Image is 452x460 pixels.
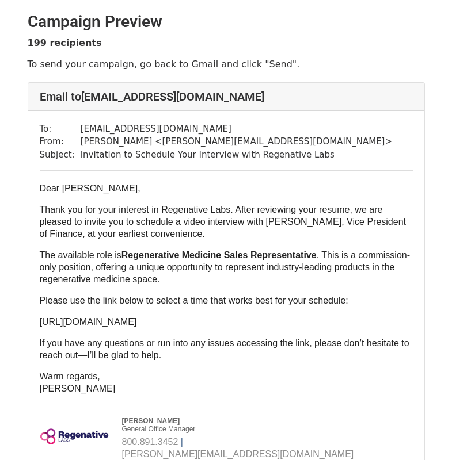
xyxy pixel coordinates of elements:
[122,417,393,433] div: General Office Manager
[40,182,413,194] p: Dear [PERSON_NAME],
[40,294,413,306] p: Please use the link below to select a time that works best for your schedule:
[40,90,413,103] h4: Email to [EMAIL_ADDRESS][DOMAIN_NAME]
[81,122,392,136] td: [EMAIL_ADDRESS][DOMAIN_NAME]
[28,37,102,48] strong: 199 recipients
[122,437,178,447] a: 800.891.3452
[40,249,413,285] p: The available role is . This is a commission-only position, offering a unique opportunity to repr...
[40,148,81,162] td: Subject:
[28,58,425,70] p: To send your campaign, go back to Gmail and click "Send".
[81,148,392,162] td: Invitation to Schedule Your Interview with Regenative Labs
[40,135,81,148] td: From:
[81,135,392,148] td: [PERSON_NAME] < [PERSON_NAME][EMAIL_ADDRESS][DOMAIN_NAME] >
[122,417,180,425] b: [PERSON_NAME]
[181,436,183,448] span: |
[40,122,81,136] td: To:
[40,204,413,240] p: Thank you for your interest in Regenative Labs. After reviewing your resume, we are pleased to in...
[40,370,413,394] p: Warm regards, [PERSON_NAME]
[40,428,109,445] img: photo
[28,12,425,32] h2: Campaign Preview
[122,449,354,459] a: [PERSON_NAME][EMAIL_ADDRESS][DOMAIN_NAME]
[40,337,413,361] p: If you have any questions or run into any issues accessing the link, please don’t hesitate to rea...
[121,250,317,260] strong: Regenerative Medicine Sales Representative
[40,316,413,328] p: [URL][DOMAIN_NAME]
